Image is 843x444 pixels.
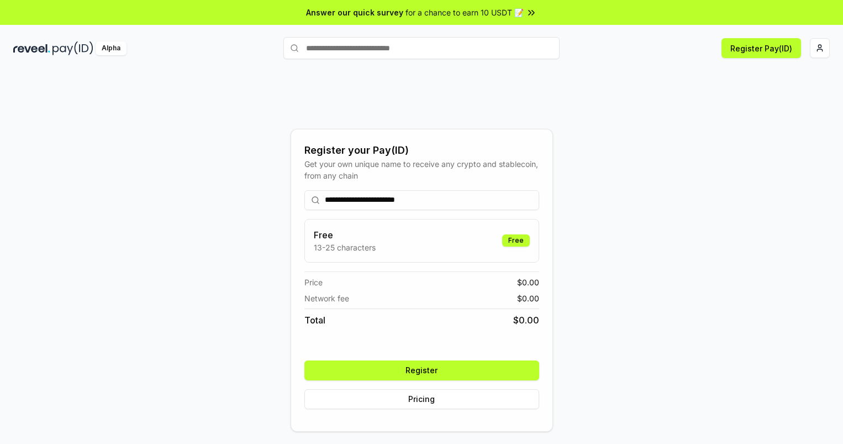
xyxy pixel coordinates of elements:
[721,38,801,58] button: Register Pay(ID)
[405,7,524,18] span: for a chance to earn 10 USDT 📝
[52,41,93,55] img: pay_id
[517,276,539,288] span: $ 0.00
[96,41,127,55] div: Alpha
[513,314,539,327] span: $ 0.00
[304,314,325,327] span: Total
[13,41,50,55] img: reveel_dark
[304,276,323,288] span: Price
[304,389,539,409] button: Pricing
[306,7,403,18] span: Answer our quick survey
[517,292,539,304] span: $ 0.00
[314,242,376,253] p: 13-25 characters
[502,234,530,247] div: Free
[304,158,539,181] div: Get your own unique name to receive any crypto and stablecoin, from any chain
[314,228,376,242] h3: Free
[304,361,539,380] button: Register
[304,143,539,158] div: Register your Pay(ID)
[304,292,349,304] span: Network fee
